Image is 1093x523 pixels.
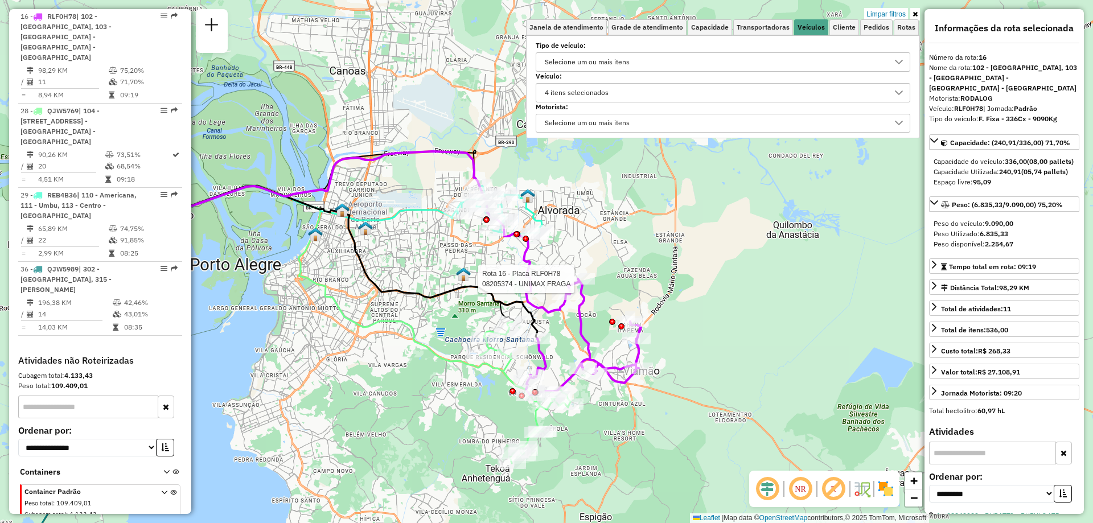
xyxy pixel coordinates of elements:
[999,167,1021,176] strong: 240,91
[798,24,825,31] span: Veículos
[934,239,1075,249] div: Peso disponível:
[120,89,177,101] td: 09:19
[161,265,167,272] em: Opções
[69,510,97,518] span: 4.133,43
[929,114,1079,124] div: Tipo do veículo:
[950,138,1070,147] span: Capacidade: (240,91/336,00) 71,70%
[171,191,178,198] em: Rota exportada
[124,322,178,333] td: 08:35
[722,514,724,522] span: |
[20,106,100,146] span: | 104 - [STREET_ADDRESS] - [GEOGRAPHIC_DATA] - [GEOGRAPHIC_DATA]
[20,12,112,61] span: 16 -
[985,240,1013,248] strong: 2.254,67
[983,104,1037,113] span: | Jornada:
[941,388,1022,398] div: Jornada Motorista: 09:20
[536,71,910,81] label: Veículo:
[161,107,167,114] em: Opções
[109,92,114,98] i: Tempo total em rota
[161,191,167,198] em: Opções
[113,324,118,331] i: Tempo total em rota
[51,381,88,390] strong: 109.409,01
[64,371,93,380] strong: 4.133,43
[929,322,1079,337] a: Total de itens:536,00
[120,76,177,88] td: 71,70%
[18,381,182,391] div: Peso total:
[20,265,112,294] span: | 302 - [GEOGRAPHIC_DATA], 315 - [PERSON_NAME]
[171,265,178,272] em: Rota exportada
[20,248,26,259] td: =
[38,297,112,308] td: 196,38 KM
[934,219,1013,228] span: Peso do veículo:
[38,174,105,185] td: 4,51 KM
[977,368,1020,376] strong: R$ 27.108,91
[1027,157,1074,166] strong: (08,00 pallets)
[960,94,993,102] strong: RODALOG
[986,326,1008,334] strong: 536,00
[38,149,105,160] td: 90,26 KM
[897,24,915,31] span: Rotas
[47,191,77,199] span: REB4B36
[456,267,471,282] img: 712 UDC Light Floresta
[929,104,1079,114] div: Veículo:
[113,299,121,306] i: % de utilização do peso
[877,480,895,498] img: Exibir/Ocultar setores
[929,279,1079,295] a: Distância Total:98,29 KM
[38,160,105,172] td: 20
[941,325,1008,335] div: Total de itens:
[56,499,92,507] span: 109.409,01
[109,237,117,244] i: % de utilização da cubagem
[53,499,55,507] span: :
[109,225,117,232] i: % de utilização do peso
[929,196,1079,212] a: Peso: (6.835,33/9.090,00) 75,20%
[20,191,137,220] span: 29 -
[124,297,178,308] td: 42,46%
[27,299,34,306] i: Distância Total
[934,229,1075,239] div: Peso Utilizado:
[105,151,114,158] i: % de utilização do peso
[941,304,1011,313] span: Total de atividades:
[20,76,26,88] td: /
[693,514,720,522] a: Leaflet
[20,174,26,185] td: =
[759,514,808,522] a: OpenStreetMap
[47,106,79,115] span: QJW5769
[980,229,1008,238] strong: 6.835,33
[171,107,178,114] em: Rota exportada
[864,24,889,31] span: Pedidos
[18,355,182,366] h4: Atividades não Roteirizadas
[27,67,34,74] i: Distância Total
[853,480,871,498] img: Fluxo de ruas
[536,102,910,112] label: Motorista:
[929,214,1079,254] div: Peso: (6.835,33/9.090,00) 75,20%
[929,52,1079,63] div: Número da rota:
[38,89,108,101] td: 8,94 KM
[38,223,108,234] td: 65,89 KM
[109,67,117,74] i: % de utilização do peso
[929,63,1079,93] div: Nome da rota:
[929,406,1079,416] div: Total hectolitro:
[929,385,1079,400] a: Jornada Motorista: 09:20
[171,13,178,19] em: Rota exportada
[124,308,178,320] td: 43,01%
[47,265,79,273] span: QJW5989
[38,65,108,76] td: 98,29 KM
[973,178,991,186] strong: 95,09
[929,364,1079,379] a: Valor total:R$ 27.108,91
[27,311,34,318] i: Total de Atividades
[20,106,100,146] span: 28 -
[529,24,603,31] span: Janela de atendimento
[929,470,1079,483] label: Ordenar por:
[109,250,114,257] i: Tempo total em rota
[105,176,111,183] i: Tempo total em rota
[941,367,1020,377] div: Valor total:
[690,513,929,523] div: Map data © contributors,© 2025 TomTom, Microsoft
[929,134,1079,150] a: Capacidade: (240,91/336,00) 71,70%
[977,406,1005,415] strong: 60,97 hL
[929,93,1079,104] div: Motorista:
[20,265,112,294] span: 36 -
[38,248,108,259] td: 2,99 KM
[954,104,983,113] strong: RLF0H78
[934,167,1075,177] div: Capacidade Utilizada:
[787,475,814,503] span: Ocultar NR
[541,53,634,71] div: Selecione um ou mais itens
